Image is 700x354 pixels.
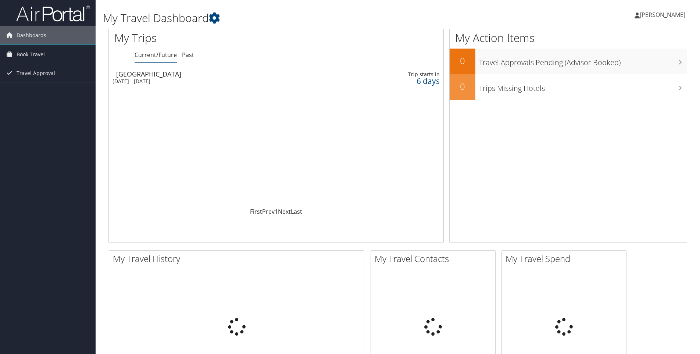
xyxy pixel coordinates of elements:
div: 6 days [362,78,440,84]
div: [GEOGRAPHIC_DATA] [116,71,318,77]
div: Trip starts in [362,71,440,78]
a: [PERSON_NAME] [635,4,693,26]
h3: Trips Missing Hotels [479,79,687,93]
a: Next [278,208,291,216]
h2: My Travel History [113,252,364,265]
h3: Travel Approvals Pending (Advisor Booked) [479,54,687,68]
h2: 0 [450,54,475,67]
h2: My Travel Contacts [375,252,495,265]
h1: My Travel Dashboard [103,10,496,26]
a: 0Travel Approvals Pending (Advisor Booked) [450,49,687,74]
a: Current/Future [135,51,177,59]
a: First [250,208,262,216]
h2: 0 [450,80,475,93]
h1: My Action Items [450,30,687,46]
img: airportal-logo.png [16,5,90,22]
h2: My Travel Spend [506,252,626,265]
div: [DATE] - [DATE] [113,78,315,85]
a: Last [291,208,302,216]
span: Travel Approval [17,64,55,82]
span: Book Travel [17,45,45,64]
a: Past [182,51,194,59]
a: 0Trips Missing Hotels [450,74,687,100]
span: [PERSON_NAME] [640,11,685,19]
a: 1 [275,208,278,216]
a: Prev [262,208,275,216]
h1: My Trips [114,30,299,46]
span: Dashboards [17,26,46,45]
